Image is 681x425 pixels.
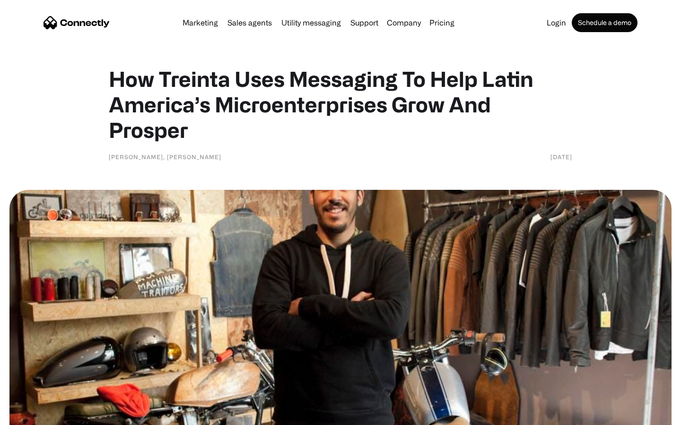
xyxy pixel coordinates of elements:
a: Marketing [179,19,222,26]
a: Sales agents [224,19,276,26]
div: Company [387,16,421,29]
div: [PERSON_NAME], [PERSON_NAME] [109,152,221,161]
a: Utility messaging [278,19,345,26]
a: Login [543,19,570,26]
a: Support [347,19,382,26]
div: [DATE] [550,152,572,161]
h1: How Treinta Uses Messaging To Help Latin America’s Microenterprises Grow And Prosper [109,66,572,143]
a: Schedule a demo [572,13,637,32]
ul: Language list [19,408,57,422]
a: Pricing [426,19,458,26]
aside: Language selected: English [9,408,57,422]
